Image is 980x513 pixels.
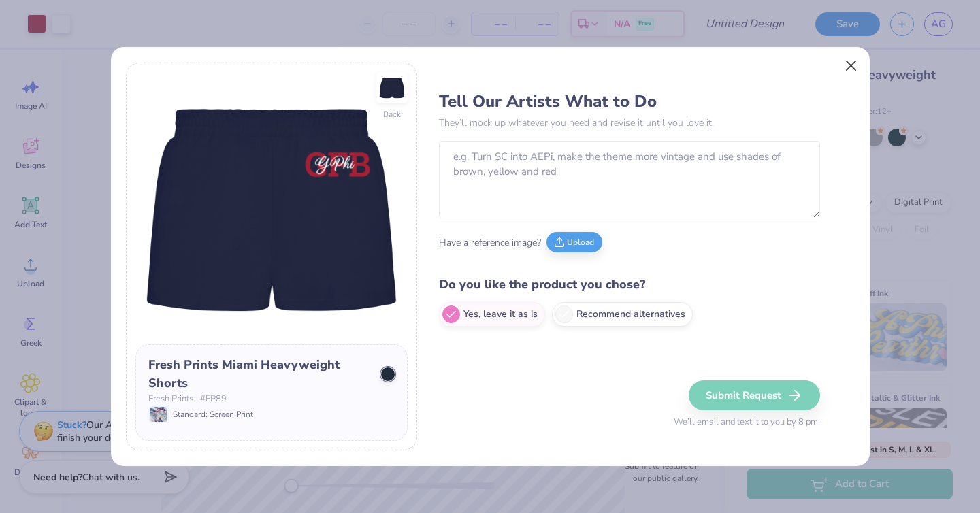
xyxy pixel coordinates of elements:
button: Upload [546,232,602,252]
span: # FP89 [200,393,227,406]
label: Yes, leave it as is [439,302,545,327]
img: Standard: Screen Print [150,407,167,422]
img: Back [378,74,406,101]
h3: Tell Our Artists What to Do [439,91,820,112]
span: Standard: Screen Print [173,408,253,420]
button: Close [838,53,864,79]
h4: Do you like the product you chose? [439,275,820,295]
div: Back [383,108,401,120]
span: Fresh Prints [148,393,193,406]
img: Front [135,72,408,344]
span: Have a reference image? [439,235,541,250]
span: We’ll email and text it to you by 8 pm. [674,416,820,429]
p: They’ll mock up whatever you need and revise it until you love it. [439,116,820,130]
div: Fresh Prints Miami Heavyweight Shorts [148,356,370,393]
label: Recommend alternatives [552,302,693,327]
